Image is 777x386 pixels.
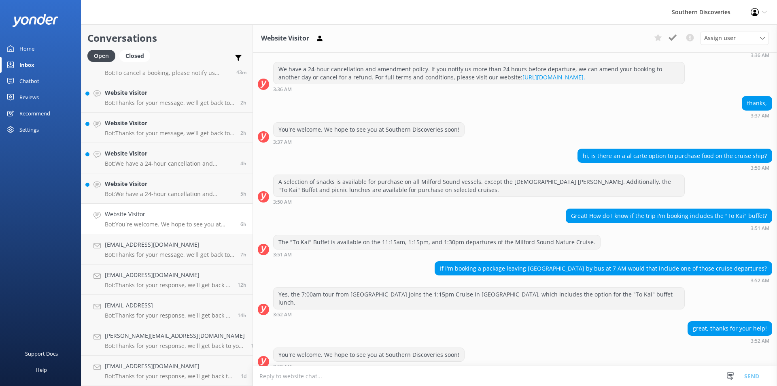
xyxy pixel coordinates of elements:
[236,69,246,76] span: Oct 01 2025 09:13am (UTC +13:00) Pacific/Auckland
[273,364,465,369] div: Oct 01 2025 03:52am (UTC +13:00) Pacific/Auckland
[273,312,292,317] strong: 3:52 AM
[742,113,772,118] div: Oct 01 2025 03:37am (UTC +13:00) Pacific/Auckland
[119,51,154,60] a: Closed
[273,365,292,369] strong: 3:52 AM
[751,53,769,58] strong: 3:36 AM
[274,62,684,84] div: We have a 24-hour cancellation and amendment policy. If you notify us more than 24 hours before d...
[751,113,769,118] strong: 3:37 AM
[105,69,230,77] p: Bot: To cancel a booking, please notify us more than 24 hours before departure. You can contact u...
[105,301,231,310] h4: [EMAIL_ADDRESS]
[274,235,600,249] div: The "To Kai" Buffet is available on the 11:15am, 1:15pm, and 1:30pm departures of the Milford Sou...
[241,373,246,380] span: Sep 29 2025 10:40pm (UTC +13:00) Pacific/Auckland
[577,165,772,171] div: Oct 01 2025 03:50am (UTC +13:00) Pacific/Auckland
[105,179,234,188] h4: Website Visitor
[19,105,50,122] div: Recommend
[700,32,769,45] div: Assign User
[105,221,234,228] p: Bot: You're welcome. We hope to see you at Southern Discoveries soon!
[105,362,235,371] h4: [EMAIL_ADDRESS][DOMAIN_NAME]
[105,282,231,289] p: Bot: Thanks for your response, we'll get back to you as soon as we can during opening hours.
[105,160,234,167] p: Bot: We have a 24-hour cancellation and amendment policy. Notify us more than 24 hours before dep...
[105,119,234,128] h4: Website Visitor
[273,200,292,205] strong: 3:50 AM
[261,33,309,44] h3: Website Visitor
[435,277,772,283] div: Oct 01 2025 03:52am (UTC +13:00) Pacific/Auckland
[273,252,601,257] div: Oct 01 2025 03:51am (UTC +13:00) Pacific/Auckland
[105,190,234,198] p: Bot: We have a 24-hour cancellation and amendment policy. If you notify us more than 24 hours bef...
[105,99,234,107] p: Bot: Thanks for your message, we'll get back to you as soon as we can. You're also welcome to kee...
[274,348,464,362] div: You're welcome. We hope to see you at Southern Discoveries soon!
[105,130,234,137] p: Bot: Thanks for your message, we'll get back to you as soon as we can. You're also welcome to kee...
[81,295,253,325] a: [EMAIL_ADDRESS]Bot:Thanks for your response, we'll get back to you as soon as we can during openi...
[273,252,292,257] strong: 3:51 AM
[240,130,246,136] span: Oct 01 2025 07:07am (UTC +13:00) Pacific/Auckland
[435,262,772,275] div: If i'm booking a package leaving [GEOGRAPHIC_DATA] by bus at 7 AM would that include one of those...
[81,356,253,386] a: [EMAIL_ADDRESS][DOMAIN_NAME]Bot:Thanks for your response, we'll get back to you as soon as we can...
[273,140,292,145] strong: 3:37 AM
[751,166,769,171] strong: 3:50 AM
[81,173,253,204] a: Website VisitorBot:We have a 24-hour cancellation and amendment policy. If you notify us more tha...
[36,362,47,378] div: Help
[704,34,736,43] span: Assign user
[751,226,769,231] strong: 3:51 AM
[273,87,292,92] strong: 3:36 AM
[240,221,246,228] span: Oct 01 2025 03:52am (UTC +13:00) Pacific/Auckland
[87,50,115,62] div: Open
[238,282,246,288] span: Sep 30 2025 09:38pm (UTC +13:00) Pacific/Auckland
[12,14,59,27] img: yonder-white-logo.png
[274,123,464,136] div: You're welcome. We hope to see you at Southern Discoveries soon!
[251,342,257,349] span: Sep 29 2025 11:29pm (UTC +13:00) Pacific/Auckland
[87,30,246,46] h2: Conversations
[274,288,684,309] div: Yes, the 7:00am tour from [GEOGRAPHIC_DATA] joins the 1:15pm Cruise in [GEOGRAPHIC_DATA], which i...
[238,312,246,319] span: Sep 30 2025 07:56pm (UTC +13:00) Pacific/Auckland
[19,73,39,89] div: Chatbot
[566,225,772,231] div: Oct 01 2025 03:51am (UTC +13:00) Pacific/Auckland
[273,139,465,145] div: Oct 01 2025 03:37am (UTC +13:00) Pacific/Auckland
[81,113,253,143] a: Website VisitorBot:Thanks for your message, we'll get back to you as soon as we can. You're also ...
[273,311,685,317] div: Oct 01 2025 03:52am (UTC +13:00) Pacific/Auckland
[688,322,772,335] div: great, thanks for your help!
[522,73,585,81] a: [URL][DOMAIN_NAME].
[87,51,119,60] a: Open
[81,82,253,113] a: Website VisitorBot:Thanks for your message, we'll get back to you as soon as we can. You're also ...
[105,240,234,249] h4: [EMAIL_ADDRESS][DOMAIN_NAME]
[19,41,34,57] div: Home
[742,96,772,110] div: thanks,
[105,342,245,350] p: Bot: Thanks for your response, we'll get back to you as soon as we can during opening hours.
[105,271,231,279] h4: [EMAIL_ADDRESS][DOMAIN_NAME]
[240,251,246,258] span: Oct 01 2025 02:34am (UTC +13:00) Pacific/Auckland
[105,373,235,380] p: Bot: Thanks for your response, we'll get back to you as soon as we can during opening hours.
[566,209,772,223] div: Great! How do I know if the trip i'm booking includes the "To Kai" buffet?
[105,251,234,258] p: Bot: Thanks for your message, we'll get back to you as soon as we can. You're also welcome to kee...
[274,175,684,196] div: A selection of snacks is available for purchase on all Milford Sound vessels, except the [DEMOGRA...
[273,86,685,92] div: Oct 01 2025 03:36am (UTC +13:00) Pacific/Auckland
[81,234,253,264] a: [EMAIL_ADDRESS][DOMAIN_NAME]Bot:Thanks for your message, we'll get back to you as soon as we can....
[19,89,39,105] div: Reviews
[240,99,246,106] span: Oct 01 2025 07:17am (UTC +13:00) Pacific/Auckland
[119,50,150,62] div: Closed
[105,210,234,219] h4: Website Visitor
[578,149,772,163] div: hi, is there an a al carte option to purchase food on the cruise ship?
[688,338,772,343] div: Oct 01 2025 03:52am (UTC +13:00) Pacific/Auckland
[19,57,34,73] div: Inbox
[25,345,58,362] div: Support Docs
[81,264,253,295] a: [EMAIL_ADDRESS][DOMAIN_NAME]Bot:Thanks for your response, we'll get back to you as soon as we can...
[81,143,253,173] a: Website VisitorBot:We have a 24-hour cancellation and amendment policy. Notify us more than 24 ho...
[105,312,231,319] p: Bot: Thanks for your response, we'll get back to you as soon as we can during opening hours.
[105,149,234,158] h4: Website Visitor
[240,190,246,197] span: Oct 01 2025 04:09am (UTC +13:00) Pacific/Auckland
[751,278,769,283] strong: 3:52 AM
[683,52,772,58] div: Oct 01 2025 03:36am (UTC +13:00) Pacific/Auckland
[751,339,769,343] strong: 3:52 AM
[81,204,253,234] a: Website VisitorBot:You're welcome. We hope to see you at Southern Discoveries soon!6h
[105,331,245,340] h4: [PERSON_NAME][EMAIL_ADDRESS][DOMAIN_NAME]
[81,52,253,82] a: Website VisitorBot:To cancel a booking, please notify us more than 24 hours before departure. You...
[81,325,253,356] a: [PERSON_NAME][EMAIL_ADDRESS][DOMAIN_NAME]Bot:Thanks for your response, we'll get back to you as s...
[19,122,39,138] div: Settings
[240,160,246,167] span: Oct 01 2025 05:28am (UTC +13:00) Pacific/Auckland
[105,88,234,97] h4: Website Visitor
[273,199,685,205] div: Oct 01 2025 03:50am (UTC +13:00) Pacific/Auckland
